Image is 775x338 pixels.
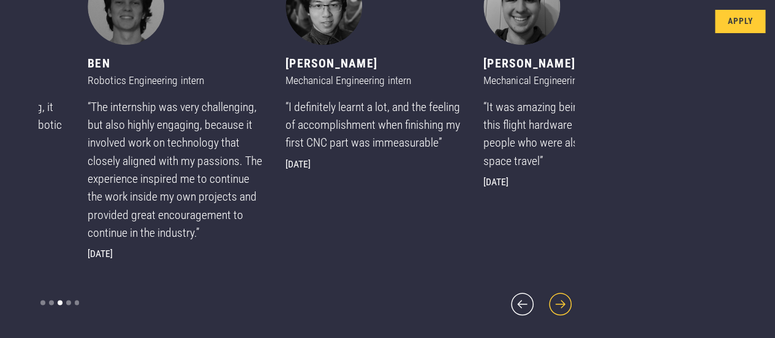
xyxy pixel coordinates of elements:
div: [PERSON_NAME] [285,55,464,72]
div: Show slide 2 of 5 [49,300,54,305]
div: Robotics Engineering intern [88,72,267,88]
div: Show slide 3 of 5 [58,300,62,305]
div: “It was amazing being able to work on this flight hardware with a team of people who were also fa... [483,98,662,170]
div: Mechanical Engineering intern [483,72,662,88]
a: Apply [715,10,765,33]
div: Ben [88,55,267,72]
div: next slide [546,290,575,318]
div: Show slide 4 of 5 [66,300,71,305]
div: Show slide 1 of 5 [40,300,45,305]
div: “The internship was very challenging, but also highly engaging, because it involved work on techn... [88,98,267,242]
div: [DATE] [483,175,662,189]
div: previous slide [508,290,537,318]
div: [PERSON_NAME] [483,55,662,72]
div: Mechanical Engineering intern [285,72,464,88]
div: “I definitely learnt a lot, and the feeling of accomplishment when finishing my first CNC part wa... [285,98,464,152]
div: [DATE] [285,157,464,171]
div: [DATE] [88,247,267,261]
div: Show slide 5 of 5 [75,300,80,305]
